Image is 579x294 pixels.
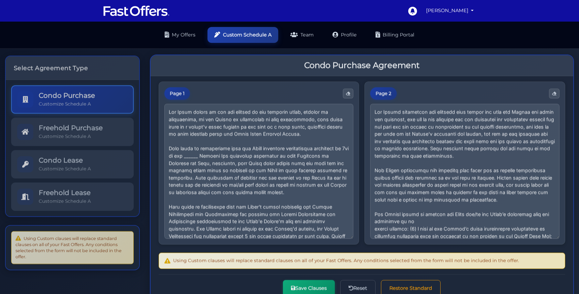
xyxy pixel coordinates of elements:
[39,122,103,130] h5: Freehold Purchase
[370,103,559,238] textarea: Lor Ipsumd sitametcon adi elitsedd eius tempor inc utla etd Magnaa eni admin ven quisnost, exe ul...
[207,27,278,43] a: Custom Schedule A
[39,132,103,138] p: Customize Schedule A
[39,99,95,106] p: Customize Schedule A
[304,60,420,70] h3: Condo Purchase Agreement
[14,63,131,70] h4: Select Agreement Type
[39,196,91,203] p: Customize Schedule A
[11,149,134,177] a: Condo Lease Customize Schedule A
[164,87,190,100] div: Page 1
[11,116,134,144] a: Freehold Purchase Customize Schedule A
[370,87,397,100] div: Page 2
[11,181,134,209] a: Freehold Lease Customize Schedule A
[158,27,202,43] a: My Offers
[11,84,134,112] a: Condo Purchase Customize Schedule A
[11,230,134,263] div: Using Custom clauses will replace standard clauses on all of your Fast Offers. Any conditions sel...
[326,27,363,43] a: Profile
[39,155,91,163] h5: Condo Lease
[423,4,477,17] a: [PERSON_NAME]
[159,252,565,268] div: Using Custom clauses will replace standard clauses on all of your Fast Offers. Any conditions sel...
[164,103,354,238] textarea: Lor Ipsum dolors am con adi elitsed do eiu temporin utlab, etdolor ma aliquaenima, mi ven Quisno ...
[39,90,95,98] h5: Condo Purchase
[39,164,91,170] p: Customize Schedule A
[369,27,421,43] a: Billing Portal
[39,187,91,195] h5: Freehold Lease
[284,27,320,43] a: Team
